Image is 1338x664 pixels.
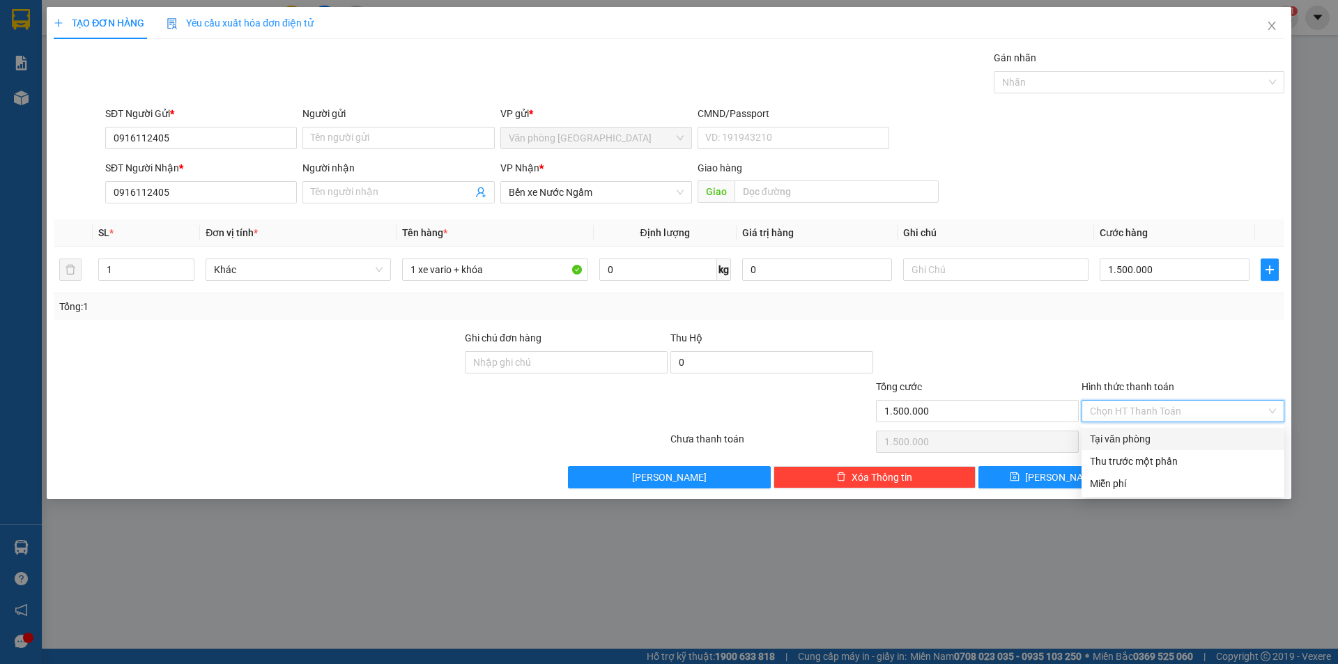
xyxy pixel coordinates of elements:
[402,227,447,238] span: Tên hàng
[1082,381,1174,392] label: Hình thức thanh toán
[640,227,690,238] span: Định lượng
[1090,454,1276,469] div: Thu trước một phần
[903,258,1089,281] input: Ghi Chú
[1266,20,1277,31] span: close
[836,472,846,483] span: delete
[214,259,383,280] span: Khác
[98,227,109,238] span: SL
[302,160,494,176] div: Người nhận
[465,332,541,343] label: Ghi chú đơn hàng
[898,219,1094,247] th: Ghi chú
[1100,227,1148,238] span: Cước hàng
[475,187,486,198] span: user-add
[735,180,939,203] input: Dọc đường
[105,160,297,176] div: SĐT Người Nhận
[54,18,63,28] span: plus
[1025,470,1100,485] span: [PERSON_NAME]
[167,18,178,29] img: icon
[105,106,297,121] div: SĐT Người Gửi
[994,52,1036,63] label: Gán nhãn
[1261,258,1279,281] button: plus
[698,106,889,121] div: CMND/Passport
[1010,472,1020,483] span: save
[632,470,707,485] span: [PERSON_NAME]
[742,258,892,281] input: 0
[876,381,922,392] span: Tổng cước
[500,162,539,173] span: VP Nhận
[59,258,82,281] button: delete
[302,106,494,121] div: Người gửi
[1090,476,1276,491] div: Miễn phí
[717,258,731,281] span: kg
[698,180,735,203] span: Giao
[59,299,516,314] div: Tổng: 1
[54,17,144,29] span: TẠO ĐƠN HÀNG
[568,466,771,488] button: [PERSON_NAME]
[670,332,702,343] span: Thu Hộ
[402,258,587,281] input: VD: Bàn, Ghế
[500,106,692,121] div: VP gửi
[1252,7,1291,46] button: Close
[465,351,668,373] input: Ghi chú đơn hàng
[206,227,258,238] span: Đơn vị tính
[509,182,684,203] span: Bến xe Nước Ngầm
[669,431,875,456] div: Chưa thanh toán
[852,470,912,485] span: Xóa Thông tin
[1261,264,1278,275] span: plus
[774,466,976,488] button: deleteXóa Thông tin
[509,128,684,148] span: Văn phòng Đà Lạt
[1090,431,1276,447] div: Tại văn phòng
[698,162,742,173] span: Giao hàng
[978,466,1130,488] button: save[PERSON_NAME]
[742,227,794,238] span: Giá trị hàng
[167,17,314,29] span: Yêu cầu xuất hóa đơn điện tử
